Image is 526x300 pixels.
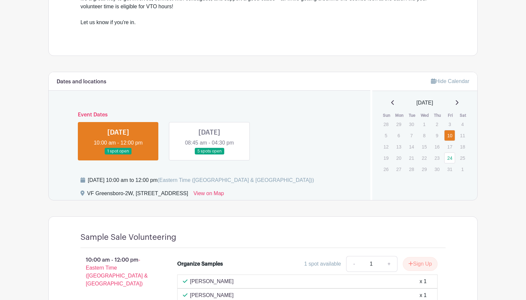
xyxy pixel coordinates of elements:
[444,119,455,129] p: 3
[457,164,468,174] p: 1
[88,176,314,184] div: [DATE] 10:00 am to 12:00 pm
[444,112,457,119] th: Fri
[406,153,417,163] p: 21
[431,112,444,119] th: Thu
[432,164,443,174] p: 30
[86,257,148,286] span: - Eastern Time ([GEOGRAPHIC_DATA] & [GEOGRAPHIC_DATA])
[193,190,224,200] a: View on Map
[419,119,430,129] p: 1
[444,164,455,174] p: 31
[80,19,446,34] div: Let us know if you're in.
[403,257,438,271] button: Sign Up
[420,291,427,299] div: x 1
[304,260,341,268] div: 1 spot available
[393,153,404,163] p: 20
[406,130,417,141] p: 7
[432,119,443,129] p: 2
[73,112,346,118] h6: Event Dates
[380,112,393,119] th: Sun
[420,278,427,285] div: x 1
[177,260,223,268] div: Organize Samples
[57,79,106,85] h6: Dates and locations
[393,142,404,152] p: 13
[432,142,443,152] p: 16
[406,164,417,174] p: 28
[406,112,419,119] th: Tue
[432,153,443,163] p: 23
[190,291,234,299] p: [PERSON_NAME]
[381,142,392,152] p: 12
[416,99,433,107] span: [DATE]
[457,130,468,141] p: 11
[457,112,470,119] th: Sat
[432,130,443,141] p: 9
[444,142,455,152] p: 17
[393,164,404,174] p: 27
[381,153,392,163] p: 19
[157,177,314,183] span: (Eastern Time ([GEOGRAPHIC_DATA] & [GEOGRAPHIC_DATA]))
[393,119,404,129] p: 29
[419,153,430,163] p: 22
[87,190,188,200] div: VF Greensboro-2W, [STREET_ADDRESS]
[393,130,404,141] p: 6
[457,119,468,129] p: 4
[346,256,361,272] a: -
[381,164,392,174] p: 26
[70,253,167,290] p: 10:00 am - 12:00 pm
[457,142,468,152] p: 18
[393,112,406,119] th: Mon
[444,130,455,141] a: 10
[381,119,392,129] p: 28
[444,152,455,163] a: 24
[381,256,397,272] a: +
[80,233,176,242] h4: Sample Sale Volunteering
[431,78,469,84] a: Hide Calendar
[419,164,430,174] p: 29
[419,142,430,152] p: 15
[418,112,431,119] th: Wed
[406,142,417,152] p: 14
[406,119,417,129] p: 30
[457,153,468,163] p: 25
[419,130,430,141] p: 8
[381,130,392,141] p: 5
[190,278,234,285] p: [PERSON_NAME]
